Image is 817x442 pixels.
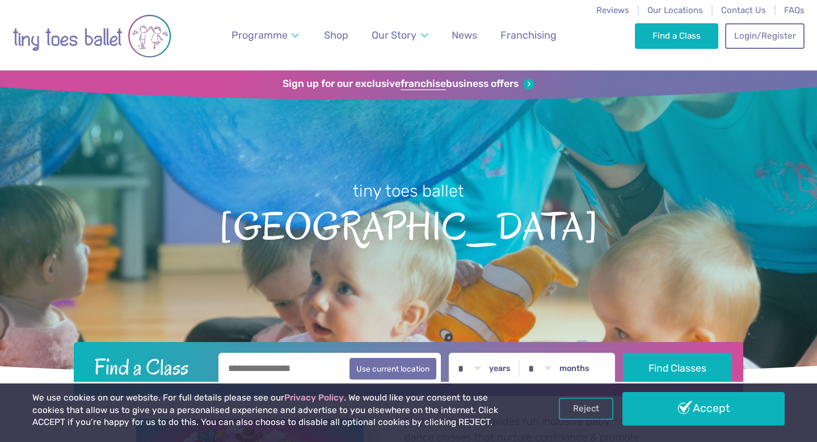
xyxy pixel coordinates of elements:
span: Our Story [372,29,416,41]
a: News [447,23,482,48]
a: Accept [622,392,785,425]
span: [GEOGRAPHIC_DATA] [20,202,797,248]
img: tiny toes ballet [12,7,171,65]
a: Our Story [367,23,433,48]
a: Contact Us [721,5,766,15]
a: Login/Register [725,23,805,48]
a: Franchising [495,23,562,48]
label: years [489,364,511,374]
small: tiny toes ballet [353,181,464,201]
h2: Find a Class [85,353,211,381]
a: Reviews [596,5,629,15]
a: Sign up for our exclusivefranchisebusiness offers [283,78,534,90]
span: Franchising [500,29,557,41]
span: News [452,29,477,41]
a: Programme [226,23,305,48]
label: months [559,364,589,374]
a: FAQs [784,5,805,15]
span: Programme [231,29,288,41]
a: Privacy Policy [284,393,344,403]
a: Find a Class [635,23,718,48]
button: Find Classes [623,353,732,385]
a: Our Locations [647,5,703,15]
a: Reject [559,398,613,419]
p: We use cookies on our website. For full details please see our . We would like your consent to us... [32,392,521,429]
strong: franchise [401,78,446,90]
span: Shop [324,29,348,41]
button: Use current location [349,358,436,380]
a: Shop [319,23,353,48]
